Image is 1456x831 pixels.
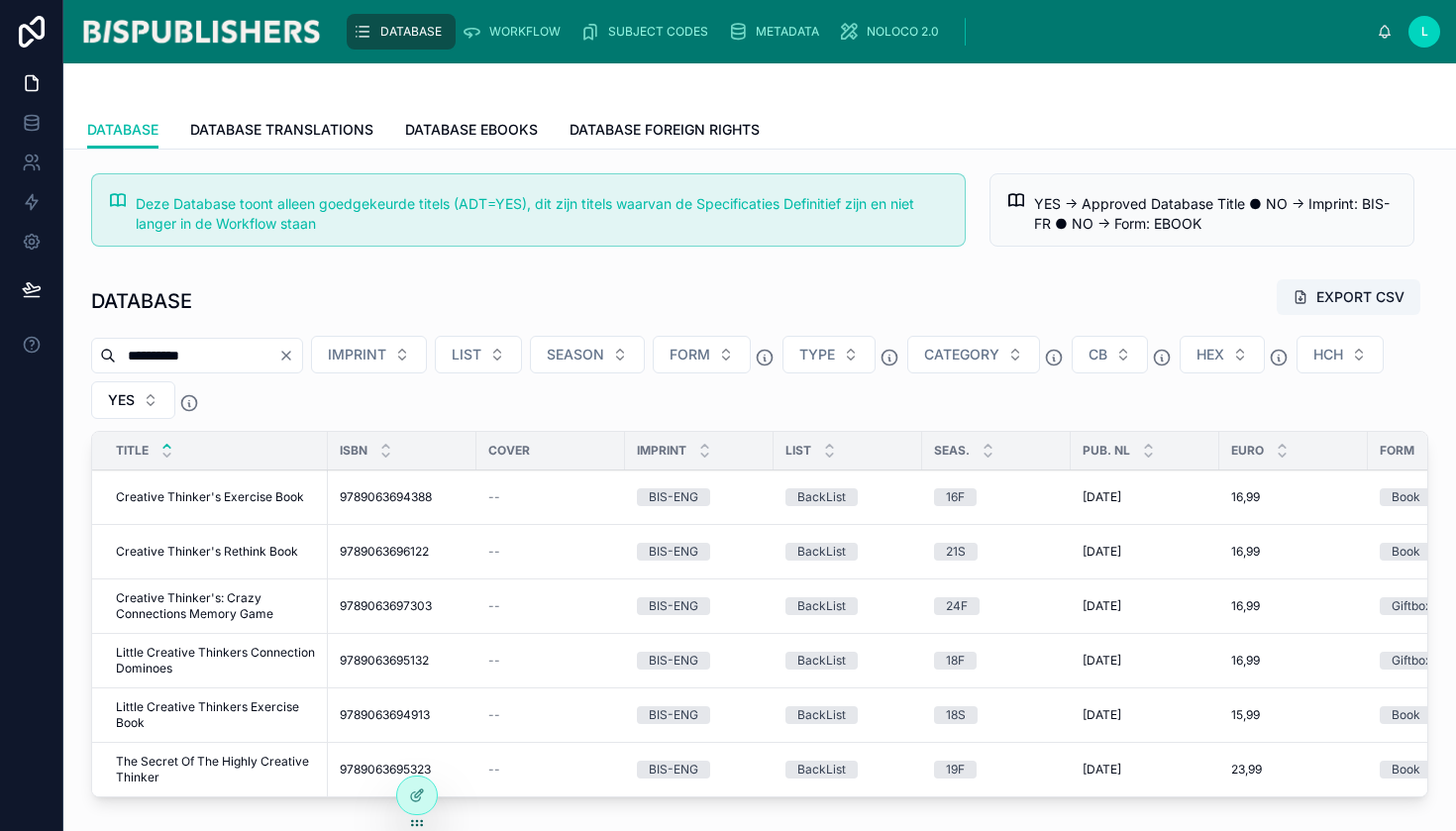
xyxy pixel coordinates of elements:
[380,24,442,40] span: DATABASE
[328,345,386,364] span: IMPRINT
[1034,195,1390,232] span: YES → Approved Database Title ● NO → Imprint: BIS-FR ● NO → Form: EBOOK
[435,336,522,373] button: Select Button
[797,488,846,506] div: BackList
[547,345,604,364] span: SEASON
[1083,544,1207,560] a: [DATE]
[1231,707,1356,723] a: 15,99
[488,762,613,778] a: --
[934,761,1059,779] a: 19F
[405,112,538,152] a: DATABASE EBOOKS
[649,543,698,561] div: BIS-ENG
[1083,653,1207,669] a: [DATE]
[116,443,149,459] span: TITLE
[116,754,316,785] span: The Secret Of The Highly Creative Thinker
[785,706,910,724] a: BackList
[488,443,530,459] span: COVER
[1380,443,1414,459] span: FORM
[1392,597,1432,615] div: Giftbox
[488,489,500,505] span: --
[797,543,846,561] div: BackList
[756,24,819,40] span: METADATA
[116,544,298,560] span: Creative Thinker's Rethink Book
[488,653,613,669] a: --
[1231,489,1356,505] a: 16,99
[946,761,965,779] div: 19F
[934,443,970,459] span: SEAS.
[116,645,316,676] a: Little Creative Thinkers Connection Dominoes
[1231,598,1356,614] a: 16,99
[934,543,1059,561] a: 21S
[1231,489,1260,505] span: 16,99
[116,590,316,622] a: Creative Thinker's: Crazy Connections Memory Game
[340,653,429,669] span: 9789063695132
[1392,488,1420,506] div: Book
[1231,598,1260,614] span: 16,99
[91,381,175,419] button: Select Button
[946,543,966,561] div: 21S
[1231,762,1356,778] a: 23,99
[1392,543,1420,561] div: Book
[799,345,835,364] span: TYPE
[653,336,751,373] button: Select Button
[488,707,613,723] a: --
[79,16,323,48] img: App logo
[530,336,645,373] button: Select Button
[116,489,304,505] span: Creative Thinker's Exercise Book
[488,544,613,560] a: --
[489,24,561,40] span: WORKFLOW
[1297,336,1384,373] button: Select Button
[116,544,316,560] a: Creative Thinker's Rethink Book
[649,706,698,724] div: BIS-ENG
[190,120,373,140] span: DATABASE TRANSLATIONS
[785,488,910,506] a: BackList
[785,543,910,561] a: BackList
[649,652,698,670] div: BIS-ENG
[934,706,1059,724] a: 18S
[946,488,965,506] div: 16F
[340,762,465,778] a: 9789063695323
[785,761,910,779] a: BackList
[1231,544,1356,560] a: 16,99
[488,762,500,778] span: --
[1083,653,1121,669] span: [DATE]
[833,14,953,50] a: NOLOCO 2.0
[311,336,427,373] button: Select Button
[637,543,762,561] a: BIS-ENG
[797,597,846,615] div: BackList
[608,24,708,40] span: SUBJECT CODES
[637,443,686,459] span: IMPRINT
[1231,443,1264,459] span: EURO
[782,336,876,373] button: Select Button
[136,194,949,234] div: Deze Database toont alleen goedgekeurde titels (ADT=YES), dit zijn titels waarvan de Specificatie...
[670,345,710,364] span: FORM
[637,652,762,670] a: BIS-ENG
[649,761,698,779] div: BIS-ENG
[488,707,500,723] span: --
[116,489,316,505] a: Creative Thinker's Exercise Book
[488,598,500,614] span: --
[924,345,999,364] span: CATEGORY
[87,120,158,140] span: DATABASE
[340,707,465,723] a: 9789063694913
[340,544,465,560] a: 9789063696122
[1392,706,1420,724] div: Book
[1083,443,1130,459] span: PUB. NL
[1083,489,1207,505] a: [DATE]
[488,544,500,560] span: --
[785,652,910,670] a: BackList
[1392,761,1420,779] div: Book
[797,706,846,724] div: BackList
[637,706,762,724] a: BIS-ENG
[340,489,465,505] a: 9789063694388
[488,653,500,669] span: --
[340,598,432,614] span: 9789063697303
[574,14,722,50] a: SUBJECT CODES
[1083,707,1121,723] span: [DATE]
[340,707,430,723] span: 9789063694913
[456,14,574,50] a: WORKFLOW
[1083,762,1121,778] span: [DATE]
[637,488,762,506] a: BIS-ENG
[1180,336,1265,373] button: Select Button
[136,195,914,232] span: Deze Database toont alleen goedgekeurde titels (ADT=YES), dit zijn titels waarvan de Specificatie...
